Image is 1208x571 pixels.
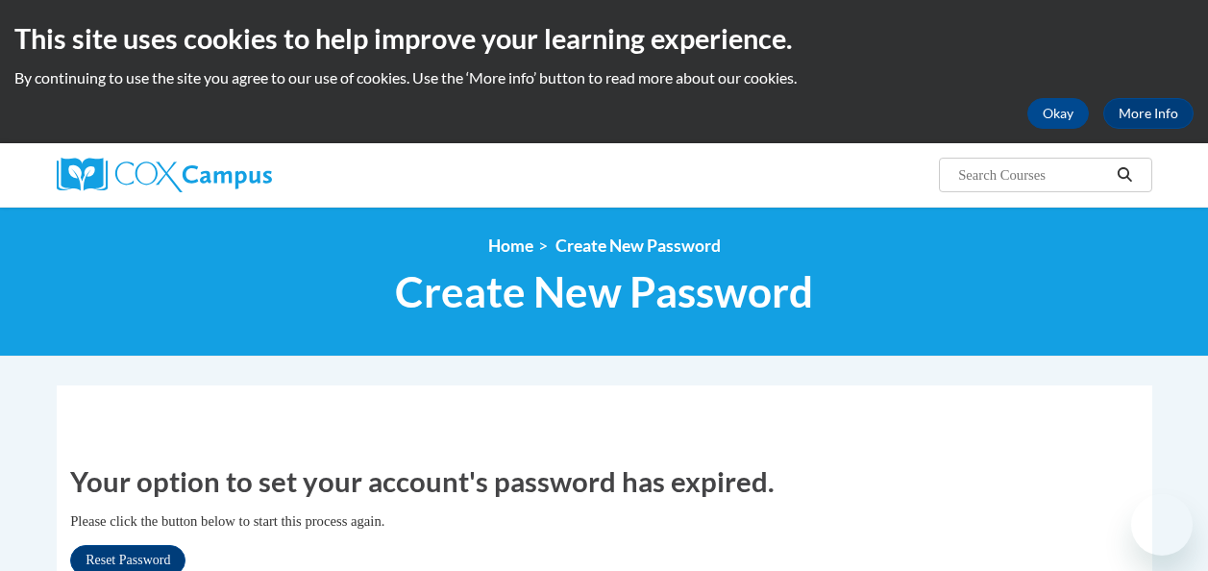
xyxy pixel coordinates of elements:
button: Okay [1027,98,1089,129]
span: Create New Password [555,236,721,256]
p: Please click the button below to start this process again. [70,510,1138,532]
input: Search Courses [956,163,1110,186]
a: Home [488,236,533,256]
iframe: Button to launch messaging window [1131,494,1193,556]
p: By continuing to use the site you agree to our use of cookies. Use the ‘More info’ button to read... [14,67,1194,88]
button: Search [1110,163,1139,186]
h1: Your option to set your account's password has expired. [70,461,1138,501]
img: Cox Campus [57,158,272,192]
h2: This site uses cookies to help improve your learning experience. [14,19,1194,58]
a: Cox Campus [57,158,403,192]
a: More Info [1103,98,1194,129]
span: Create New Password [395,266,813,317]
